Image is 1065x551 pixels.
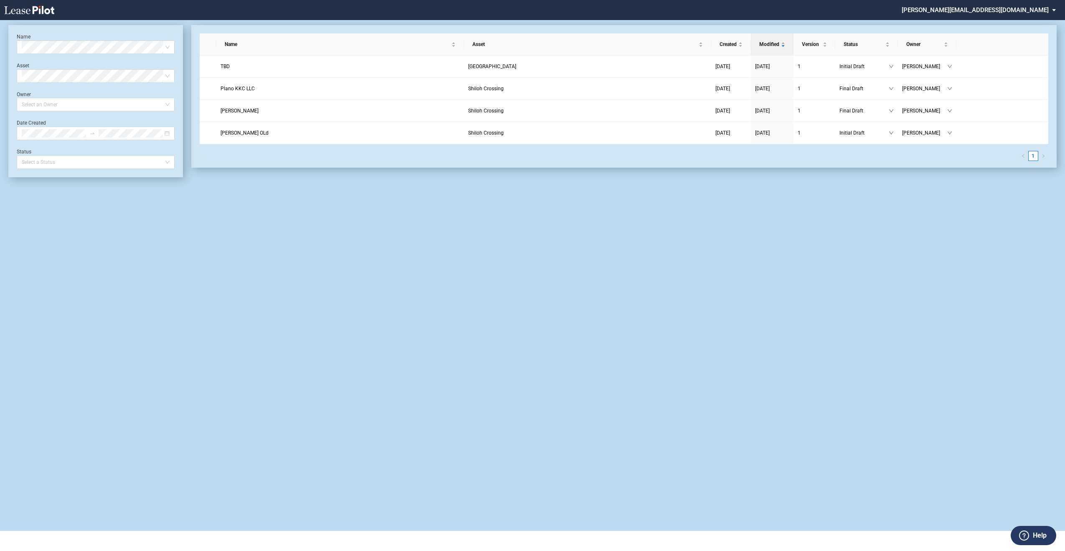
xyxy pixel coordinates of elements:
[755,86,770,92] span: [DATE]
[468,64,516,69] span: Preston Summerside Shopping Center
[798,130,801,136] span: 1
[17,34,30,40] label: Name
[798,64,801,69] span: 1
[468,62,707,71] a: [GEOGRAPHIC_DATA]
[902,62,947,71] span: [PERSON_NAME]
[1029,151,1038,161] a: 1
[468,84,707,93] a: Shiloh Crossing
[1018,151,1028,161] li: Previous Page
[715,107,747,115] a: [DATE]
[839,107,889,115] span: Final Draft
[755,84,789,93] a: [DATE]
[464,33,711,56] th: Asset
[715,84,747,93] a: [DATE]
[755,107,789,115] a: [DATE]
[839,129,889,137] span: Initial Draft
[844,40,884,48] span: Status
[755,108,770,114] span: [DATE]
[715,62,747,71] a: [DATE]
[221,129,459,137] a: [PERSON_NAME] OLd
[889,64,894,69] span: down
[755,64,770,69] span: [DATE]
[221,107,459,115] a: [PERSON_NAME]
[17,63,29,69] label: Asset
[839,84,889,93] span: Final Draft
[711,33,751,56] th: Created
[720,40,737,48] span: Created
[221,84,459,93] a: Plano KKC LLC
[1038,151,1048,161] button: right
[1028,151,1038,161] li: 1
[221,130,269,136] span: Sky Lee OLd
[755,130,770,136] span: [DATE]
[755,129,789,137] a: [DATE]
[902,84,947,93] span: [PERSON_NAME]
[889,108,894,113] span: down
[17,92,31,97] label: Owner
[715,108,730,114] span: [DATE]
[1021,154,1025,158] span: left
[468,107,707,115] a: Shiloh Crossing
[798,62,831,71] a: 1
[902,129,947,137] span: [PERSON_NAME]
[835,33,898,56] th: Status
[798,107,831,115] a: 1
[468,129,707,137] a: Shiloh Crossing
[1038,151,1048,161] li: Next Page
[1018,151,1028,161] button: left
[798,129,831,137] a: 1
[947,86,952,91] span: down
[902,107,947,115] span: [PERSON_NAME]
[221,62,459,71] a: TBD
[1011,526,1056,545] button: Help
[17,149,31,155] label: Status
[906,40,942,48] span: Owner
[794,33,835,56] th: Version
[715,129,747,137] a: [DATE]
[798,84,831,93] a: 1
[802,40,821,48] span: Version
[898,33,956,56] th: Owner
[798,108,801,114] span: 1
[221,86,255,92] span: Plano KKC LLC
[715,130,730,136] span: [DATE]
[1033,530,1047,541] label: Help
[715,64,730,69] span: [DATE]
[798,86,801,92] span: 1
[89,130,95,136] span: swap-right
[1041,154,1045,158] span: right
[759,40,779,48] span: Modified
[839,62,889,71] span: Initial Draft
[468,108,504,114] span: Shiloh Crossing
[947,64,952,69] span: down
[468,86,504,92] span: Shiloh Crossing
[755,62,789,71] a: [DATE]
[751,33,794,56] th: Modified
[221,108,259,114] span: Sky Lee
[225,40,449,48] span: Name
[216,33,464,56] th: Name
[17,120,46,126] label: Date Created
[889,130,894,135] span: down
[472,40,697,48] span: Asset
[468,130,504,136] span: Shiloh Crossing
[947,108,952,113] span: down
[221,64,230,69] span: TBD
[715,86,730,92] span: [DATE]
[89,130,95,136] span: to
[889,86,894,91] span: down
[947,130,952,135] span: down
